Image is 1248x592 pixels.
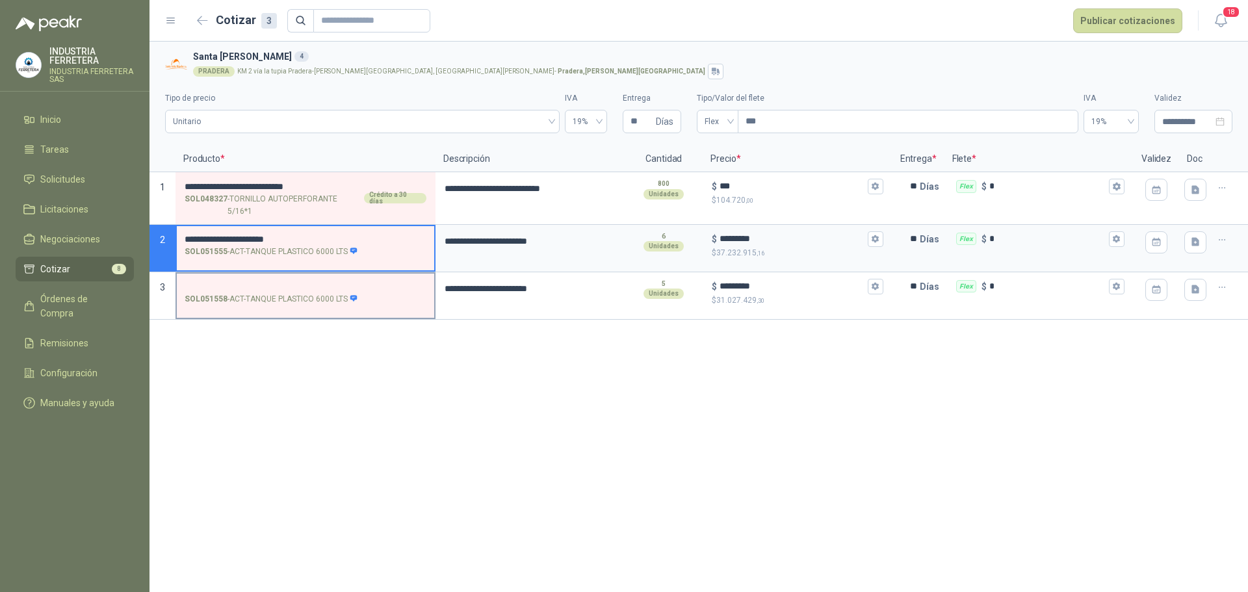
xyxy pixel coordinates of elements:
[1154,92,1232,105] label: Validez
[160,182,165,192] span: 1
[49,47,134,65] p: INDUSTRIA FERRETERA
[16,391,134,415] a: Manuales y ayuda
[261,13,277,29] div: 3
[16,361,134,385] a: Configuración
[1063,110,1078,122] span: Increase Value
[920,174,944,199] p: Días
[185,182,426,192] input: SOL048327-TORNILLO AUTOPERFORANTE 5/16*1Crédito a 30 días
[705,112,731,131] span: Flex
[656,110,673,133] span: Días
[40,396,114,410] span: Manuales y ayuda
[112,264,126,274] span: 8
[757,297,764,304] span: ,30
[49,68,134,83] p: INDUSTRIA FERRETERA SAS
[703,146,892,172] p: Precio
[662,279,666,289] p: 5
[165,92,560,105] label: Tipo de precio
[237,68,705,75] p: KM 2 vía la tupia Pradera-[PERSON_NAME][GEOGRAPHIC_DATA], [GEOGRAPHIC_DATA][PERSON_NAME] -
[643,289,684,299] div: Unidades
[1109,179,1124,194] button: Flex $
[892,146,944,172] p: Entrega
[625,146,703,172] p: Cantidad
[185,235,426,244] input: SOL051555-ACT-TANQUE PLASTICO 6000 LTS
[989,181,1106,191] input: Flex $
[720,281,864,291] input: $$31.027.429,30
[185,246,227,258] strong: SOL051555
[956,233,976,246] div: Flex
[16,197,134,222] a: Licitaciones
[1134,146,1179,172] p: Validez
[643,189,684,199] div: Unidades
[643,241,684,251] div: Unidades
[956,280,976,293] div: Flex
[565,92,607,105] label: IVA
[716,196,753,205] span: 104.720
[868,231,883,247] button: $$37.232.915,16
[720,234,864,244] input: $$37.232.915,16
[573,112,599,131] span: 19%
[989,234,1106,244] input: Flex $
[185,193,227,218] strong: SOL048327
[185,293,227,305] strong: SOL051558
[16,227,134,251] a: Negociaciones
[746,197,753,204] span: ,00
[216,11,277,29] h2: Cotizar
[1179,146,1212,172] p: Doc
[989,281,1106,291] input: Flex $
[165,53,188,76] img: Company Logo
[1069,125,1073,129] span: down
[944,146,1134,172] p: Flete
[712,232,717,246] p: $
[1209,9,1232,32] button: 18
[712,279,717,294] p: $
[40,142,69,157] span: Tareas
[40,336,88,350] span: Remisiones
[697,92,1078,105] label: Tipo/Valor del flete
[16,287,134,326] a: Órdenes de Compra
[558,68,705,75] strong: Pradera , [PERSON_NAME][GEOGRAPHIC_DATA]
[712,194,883,207] p: $
[193,49,1227,64] h3: Santa [PERSON_NAME]
[1215,117,1225,126] span: close-circle
[16,107,134,132] a: Inicio
[868,279,883,294] button: $$31.027.429,30
[1063,122,1078,133] span: Decrease Value
[981,279,987,294] p: $
[185,193,361,218] p: - TORNILLO AUTOPERFORANTE 5/16*1
[185,246,358,258] p: - ACT-TANQUE PLASTICO 6000 LTS
[16,137,134,162] a: Tareas
[1073,8,1182,33] button: Publicar cotizaciones
[712,247,883,259] p: $
[364,193,426,203] div: Crédito a 30 días
[40,366,97,380] span: Configuración
[712,179,717,194] p: $
[716,248,764,257] span: 37.232.915
[16,257,134,281] a: Cotizar8
[16,16,82,31] img: Logo peakr
[175,146,435,172] p: Producto
[1091,112,1131,131] span: 19%
[1084,92,1139,105] label: IVA
[185,282,426,292] input: SOL051558-ACT-TANQUE PLASTICO 6000 LTS
[920,274,944,300] p: Días
[658,179,669,189] p: 800
[16,53,41,77] img: Company Logo
[16,331,134,355] a: Remisiones
[294,51,309,62] div: 4
[40,292,122,320] span: Órdenes de Compra
[956,180,976,193] div: Flex
[193,66,235,77] div: PRADERA
[712,294,883,307] p: $
[40,232,100,246] span: Negociaciones
[160,282,165,292] span: 3
[40,172,85,187] span: Solicitudes
[757,250,764,257] span: ,16
[623,92,681,105] label: Entrega
[720,181,864,191] input: $$104.720,00
[40,262,70,276] span: Cotizar
[40,112,61,127] span: Inicio
[160,235,165,245] span: 2
[920,226,944,252] p: Días
[981,232,987,246] p: $
[1109,279,1124,294] button: Flex $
